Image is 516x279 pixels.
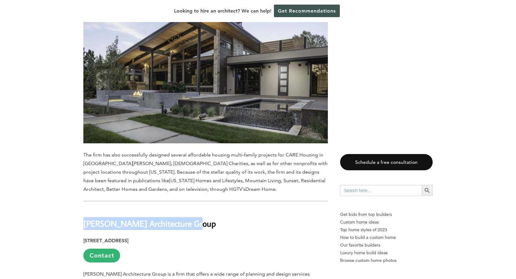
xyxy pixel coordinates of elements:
[274,5,340,17] a: Get Recommendations
[340,154,433,170] a: Schedule a free consultation
[83,249,120,262] a: Contact
[340,234,433,241] a: How to build a custom home
[340,241,433,249] a: Our favorite builders
[340,218,433,226] a: Custom home ideas
[340,226,433,234] a: Top home styles of 2023
[340,211,433,218] p: Get bids from top builders
[83,152,328,183] span: The firm has also successfully designed several affordable housing multi-family projects for CARE...
[167,186,245,192] span: , and on television, through HGTV’s
[340,249,433,257] a: Luxury home build ideas
[340,257,433,264] a: Browse custom home photos
[83,218,216,229] b: [PERSON_NAME] Architecture Group
[245,186,275,192] span: Dream Home
[424,187,431,194] svg: Search
[275,186,277,192] span: .
[83,178,325,192] span: [US_STATE] Homes and Lifestyles, Mountain Living, Sunset, Residential Architect, Better Homes and...
[83,238,128,243] strong: [STREET_ADDRESS]
[340,185,422,196] input: Search here...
